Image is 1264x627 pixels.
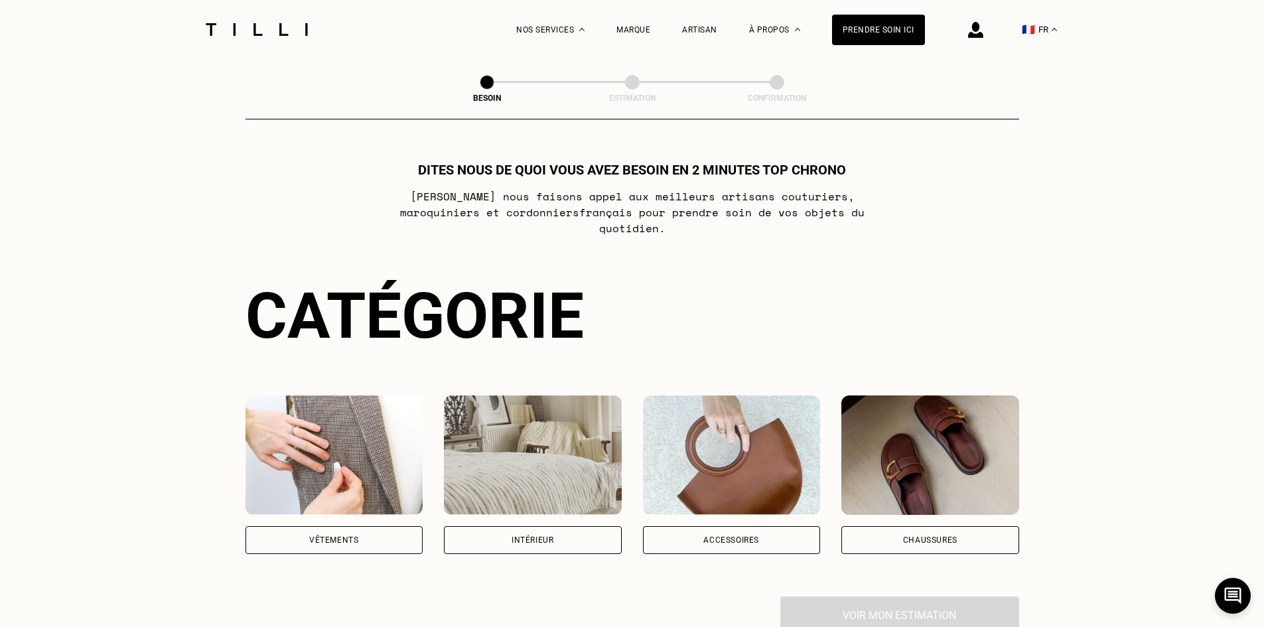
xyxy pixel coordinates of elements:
img: Accessoires [643,395,821,515]
img: Menu déroulant à propos [795,28,800,31]
img: Intérieur [444,395,622,515]
a: Marque [616,25,650,35]
a: Prendre soin ici [832,15,925,45]
div: Accessoires [703,536,759,544]
div: Besoin [421,94,553,103]
a: Artisan [682,25,717,35]
h1: Dites nous de quoi vous avez besoin en 2 minutes top chrono [418,162,846,178]
div: Intérieur [512,536,553,544]
p: [PERSON_NAME] nous faisons appel aux meilleurs artisans couturiers , maroquiniers et cordonniers ... [369,188,895,236]
img: Vêtements [246,395,423,515]
div: Estimation [566,94,699,103]
img: icône connexion [968,22,983,38]
img: Logo du service de couturière Tilli [201,23,313,36]
div: Chaussures [903,536,957,544]
div: Vêtements [309,536,358,544]
div: Confirmation [711,94,843,103]
img: menu déroulant [1052,28,1057,31]
span: 🇫🇷 [1022,23,1035,36]
div: Catégorie [246,279,1019,353]
img: Menu déroulant [579,28,585,31]
img: Chaussures [841,395,1019,515]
